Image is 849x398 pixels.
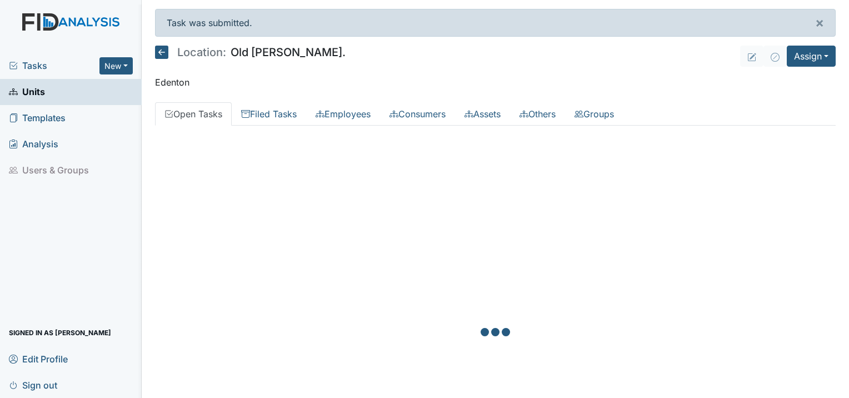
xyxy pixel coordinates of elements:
span: Edit Profile [9,350,68,367]
a: Tasks [9,59,99,72]
a: Others [510,102,565,126]
button: Assign [787,46,836,67]
span: Units [9,83,45,101]
a: Open Tasks [155,102,232,126]
p: Edenton [155,76,836,89]
a: Filed Tasks [232,102,306,126]
button: New [99,57,133,74]
span: × [815,14,824,31]
span: Signed in as [PERSON_NAME] [9,324,111,341]
h5: Old [PERSON_NAME]. [155,46,346,59]
a: Consumers [380,102,455,126]
a: Assets [455,102,510,126]
a: Groups [565,102,623,126]
span: Analysis [9,136,58,153]
a: Employees [306,102,380,126]
span: Templates [9,110,66,127]
div: Task was submitted. [155,9,836,37]
span: Sign out [9,376,57,394]
button: × [804,9,835,36]
span: Location: [177,47,226,58]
